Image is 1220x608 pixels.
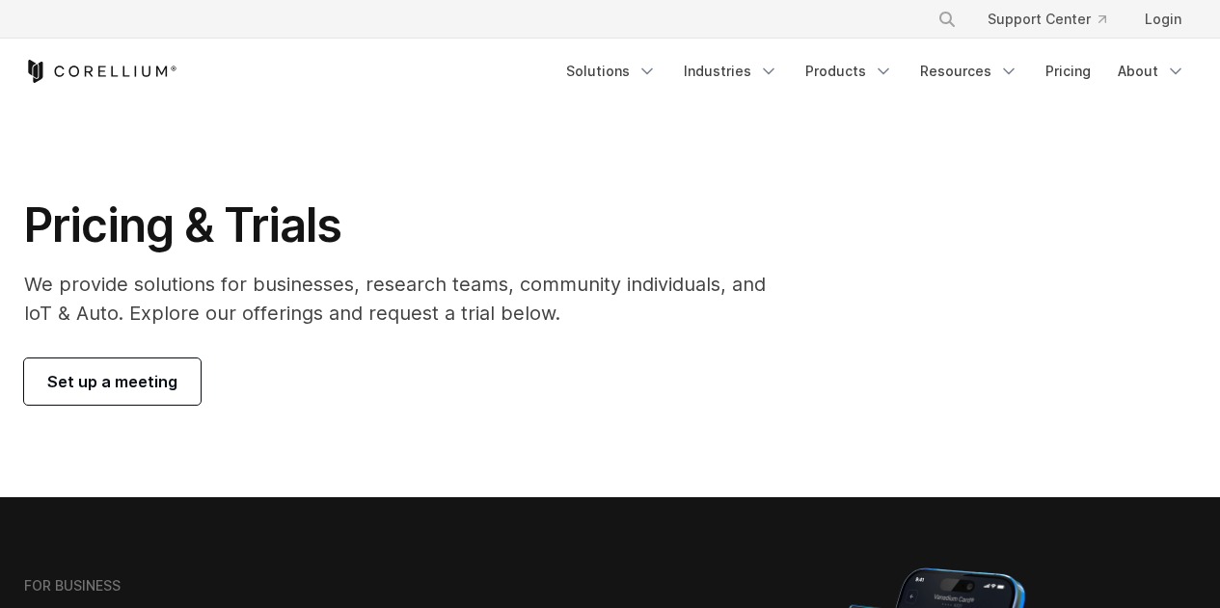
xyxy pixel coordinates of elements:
[24,577,121,595] h6: FOR BUSINESS
[24,358,201,405] a: Set up a meeting
[47,370,177,393] span: Set up a meeting
[555,54,1197,89] div: Navigation Menu
[24,270,793,328] p: We provide solutions for businesses, research teams, community individuals, and IoT & Auto. Explo...
[930,2,964,37] button: Search
[1129,2,1197,37] a: Login
[1034,54,1102,89] a: Pricing
[1106,54,1197,89] a: About
[972,2,1122,37] a: Support Center
[24,60,177,83] a: Corellium Home
[555,54,668,89] a: Solutions
[794,54,905,89] a: Products
[908,54,1030,89] a: Resources
[914,2,1197,37] div: Navigation Menu
[24,197,793,254] h1: Pricing & Trials
[672,54,790,89] a: Industries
